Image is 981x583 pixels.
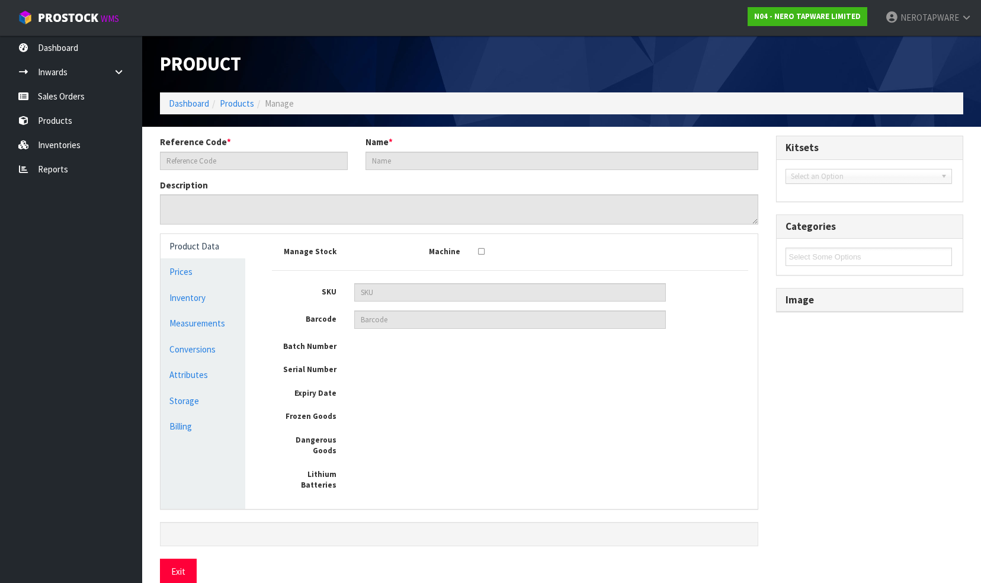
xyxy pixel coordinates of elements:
[263,310,345,325] label: Barcode
[263,243,345,258] label: Manage Stock
[161,234,245,258] a: Product Data
[161,337,245,361] a: Conversions
[263,283,345,298] label: SKU
[161,414,245,438] a: Billing
[387,243,469,258] label: Machine
[18,10,33,25] img: cube-alt.png
[263,408,345,422] label: Frozen Goods
[786,221,954,232] h3: Categories
[791,169,936,184] span: Select an Option
[161,286,245,310] a: Inventory
[263,338,345,353] label: Batch Number
[354,310,666,329] input: Barcode
[366,136,393,148] label: Name
[786,142,954,153] h3: Kitsets
[169,98,209,109] a: Dashboard
[160,136,231,148] label: Reference Code
[101,13,119,24] small: WMS
[161,389,245,413] a: Storage
[161,363,245,387] a: Attributes
[265,98,294,109] span: Manage
[263,361,345,376] label: Serial Number
[354,283,666,302] input: SKU
[786,294,954,306] h3: Image
[160,52,241,76] span: Product
[263,385,345,399] label: Expiry Date
[38,10,98,25] span: ProStock
[220,98,254,109] a: Products
[754,11,861,21] strong: N04 - NERO TAPWARE LIMITED
[160,152,348,170] input: Reference Code
[263,466,345,491] label: Lithium Batteries
[160,179,208,191] label: Description
[161,311,245,335] a: Measurements
[161,260,245,284] a: Prices
[263,431,345,457] label: Dangerous Goods
[366,152,758,170] input: Name
[900,12,959,23] span: NEROTAPWARE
